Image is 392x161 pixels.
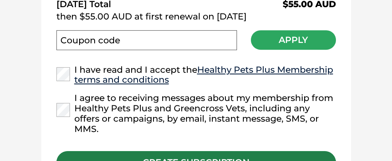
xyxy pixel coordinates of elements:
label: Coupon code [60,35,120,46]
input: I agree to receiving messages about my membership from Healthy Pets Plus and Greencross Vets, inc... [56,103,70,117]
button: Apply [251,30,336,50]
label: I have read and I accept the [56,65,336,85]
td: then $55.00 AUD at first renewal on [DATE] [56,10,336,24]
a: Healthy Pets Plus Membership terms and conditions [74,64,333,85]
label: I agree to receiving messages about my membership from Healthy Pets Plus and Greencross Vets, inc... [56,93,336,134]
input: I have read and I accept theHealthy Pets Plus Membership terms and conditions [56,67,70,81]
